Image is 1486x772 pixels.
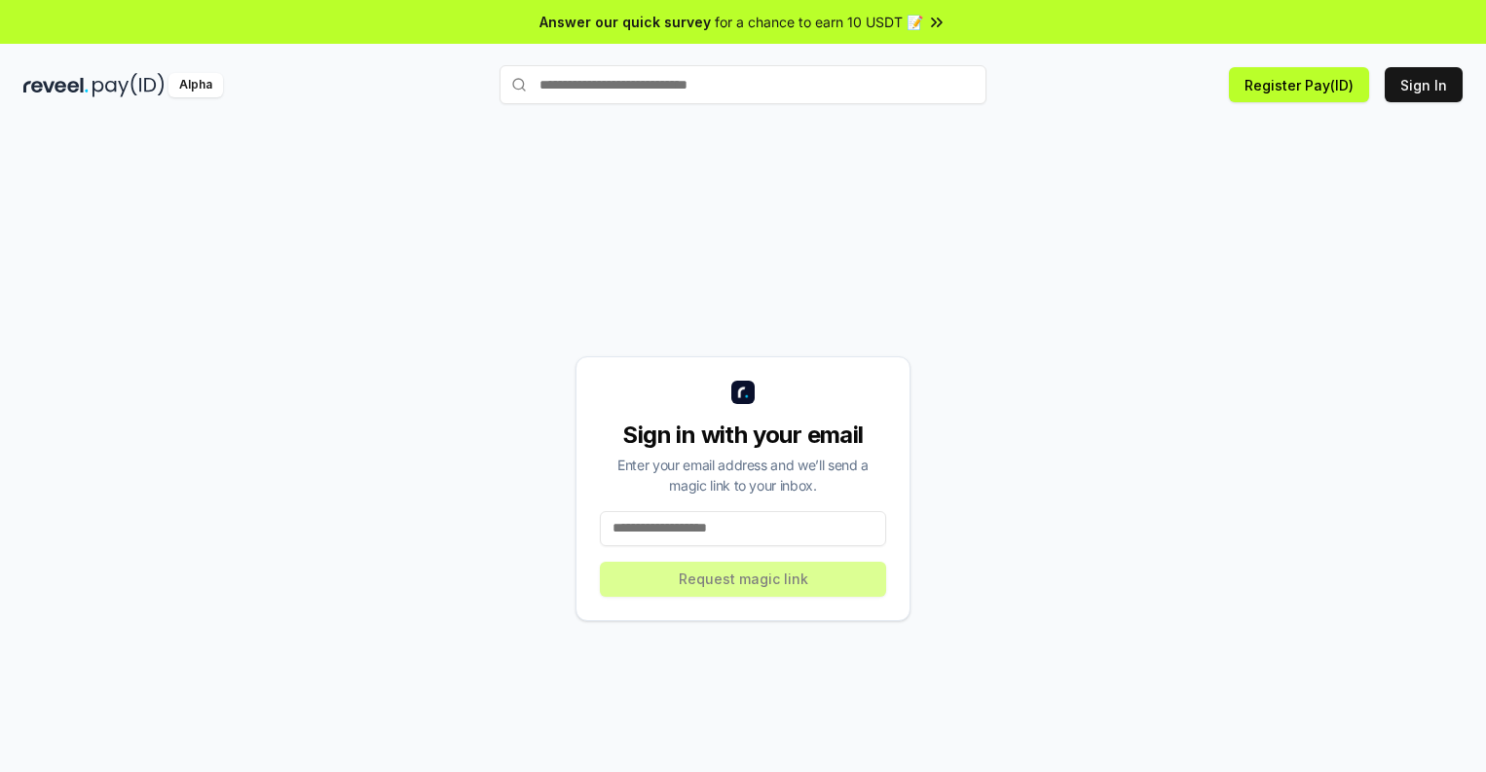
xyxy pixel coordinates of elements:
img: reveel_dark [23,73,89,97]
span: for a chance to earn 10 USDT 📝 [715,12,923,32]
div: Sign in with your email [600,420,886,451]
button: Sign In [1385,67,1463,102]
div: Enter your email address and we’ll send a magic link to your inbox. [600,455,886,496]
img: logo_small [731,381,755,404]
img: pay_id [93,73,165,97]
span: Answer our quick survey [539,12,711,32]
button: Register Pay(ID) [1229,67,1369,102]
div: Alpha [168,73,223,97]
